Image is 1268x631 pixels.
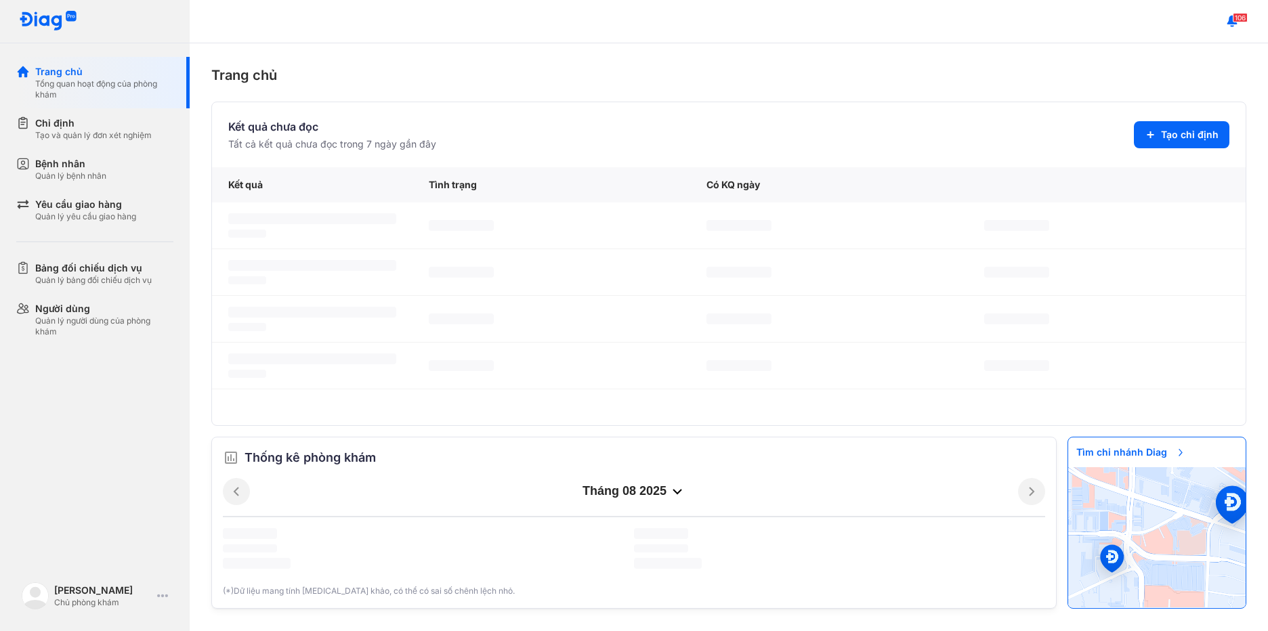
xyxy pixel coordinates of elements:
[228,370,266,378] span: ‌
[35,211,136,222] div: Quản lý yêu cầu giao hàng
[211,65,1246,85] div: Trang chủ
[228,260,396,271] span: ‌
[1134,121,1229,148] button: Tạo chỉ định
[984,267,1049,278] span: ‌
[223,528,277,539] span: ‌
[429,313,494,324] span: ‌
[706,360,772,371] span: ‌
[984,313,1049,324] span: ‌
[35,198,136,211] div: Yêu cầu giao hàng
[22,582,49,609] img: logo
[35,116,152,130] div: Chỉ định
[228,307,396,318] span: ‌
[35,302,173,315] div: Người dùng
[228,276,266,284] span: ‌
[413,167,690,202] div: Tình trạng
[35,275,152,286] div: Quản lý bảng đối chiếu dịch vụ
[634,544,688,552] span: ‌
[54,597,152,608] div: Chủ phòng khám
[429,220,494,231] span: ‌
[429,267,494,278] span: ‌
[984,220,1049,231] span: ‌
[634,558,702,569] span: ‌
[35,315,173,337] div: Quản lý người dùng của phòng khám
[35,79,173,100] div: Tổng quan hoạt động của phòng khám
[634,528,688,539] span: ‌
[223,544,277,552] span: ‌
[35,171,106,181] div: Quản lý bệnh nhân
[35,130,152,141] div: Tạo và quản lý đơn xét nghiệm
[35,261,152,275] div: Bảng đối chiếu dịch vụ
[223,558,291,569] span: ‌
[223,585,1045,597] div: (*)Dữ liệu mang tính [MEDICAL_DATA] khảo, có thể có sai số chênh lệch nhỏ.
[228,137,436,151] div: Tất cả kết quả chưa đọc trong 7 ngày gần đây
[228,323,266,331] span: ‌
[228,118,436,135] div: Kết quả chưa đọc
[250,483,1018,500] div: tháng 08 2025
[19,11,77,32] img: logo
[35,65,173,79] div: Trang chủ
[1068,437,1194,467] span: Tìm chi nhánh Diag
[245,448,376,467] span: Thống kê phòng khám
[706,267,772,278] span: ‌
[228,353,396,364] span: ‌
[1233,13,1248,22] span: 106
[690,167,968,202] div: Có KQ ngày
[228,213,396,224] span: ‌
[984,360,1049,371] span: ‌
[706,313,772,324] span: ‌
[223,450,239,466] img: order.5a6da16c.svg
[228,230,266,238] span: ‌
[54,584,152,597] div: [PERSON_NAME]
[1161,128,1219,142] span: Tạo chỉ định
[429,360,494,371] span: ‌
[35,157,106,171] div: Bệnh nhân
[706,220,772,231] span: ‌
[212,167,413,202] div: Kết quả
